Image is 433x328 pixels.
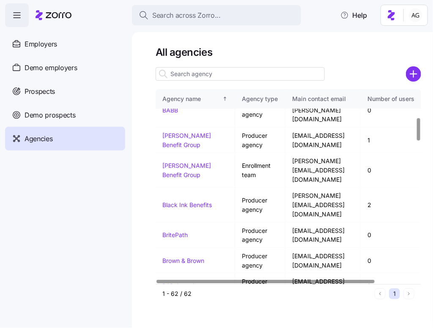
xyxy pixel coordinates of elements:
[235,273,285,299] td: Producer agency
[152,10,221,21] span: Search across Zorro...
[367,94,414,104] div: Number of users
[162,201,212,208] a: Black Ink Benefits
[5,79,125,103] a: Prospects
[361,93,421,128] td: 0
[340,10,367,20] span: Help
[25,86,55,97] span: Prospects
[285,153,361,188] td: [PERSON_NAME][EMAIL_ADDRESS][DOMAIN_NAME]
[361,248,421,273] td: 0
[162,107,178,114] a: BABB
[222,96,228,102] div: Sorted ascending
[235,223,285,248] td: Producer agency
[361,153,421,188] td: 0
[156,89,235,109] th: Agency nameSorted ascending
[5,56,125,79] a: Demo employers
[285,188,361,222] td: [PERSON_NAME][EMAIL_ADDRESS][DOMAIN_NAME]
[285,273,361,299] td: [EMAIL_ADDRESS][DOMAIN_NAME]
[162,162,211,178] a: [PERSON_NAME] Benefit Group
[361,188,421,222] td: 2
[361,128,421,153] td: 1
[162,231,188,238] a: BritePath
[25,110,76,120] span: Demo prospects
[162,94,220,104] div: Agency name
[235,248,285,273] td: Producer agency
[242,94,278,104] div: Agency type
[285,93,361,128] td: [EMAIL_ADDRESS][PERSON_NAME][DOMAIN_NAME]
[235,93,285,128] td: Producer agency
[25,63,77,73] span: Demo employers
[162,257,204,264] a: Brown & Brown
[409,8,422,22] img: 5fc55c57e0610270ad857448bea2f2d5
[285,248,361,273] td: [EMAIL_ADDRESS][DOMAIN_NAME]
[5,127,125,150] a: Agencies
[235,153,285,188] td: Enrollment team
[285,223,361,248] td: [EMAIL_ADDRESS][DOMAIN_NAME]
[361,273,421,299] td: 1
[292,94,354,104] div: Main contact email
[361,223,421,248] td: 0
[285,128,361,153] td: [EMAIL_ADDRESS][DOMAIN_NAME]
[5,32,125,56] a: Employers
[403,288,414,299] button: Next page
[5,103,125,127] a: Demo prospects
[162,290,371,298] div: 1 - 62 / 62
[235,128,285,153] td: Producer agency
[406,66,421,82] svg: add icon
[25,39,57,49] span: Employers
[132,5,301,25] button: Search across Zorro...
[156,46,421,59] h1: All agencies
[389,288,400,299] button: 1
[156,67,325,81] input: Search agency
[375,288,386,299] button: Previous page
[235,188,285,222] td: Producer agency
[334,7,374,24] button: Help
[25,134,52,144] span: Agencies
[162,132,211,148] a: [PERSON_NAME] Benefit Group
